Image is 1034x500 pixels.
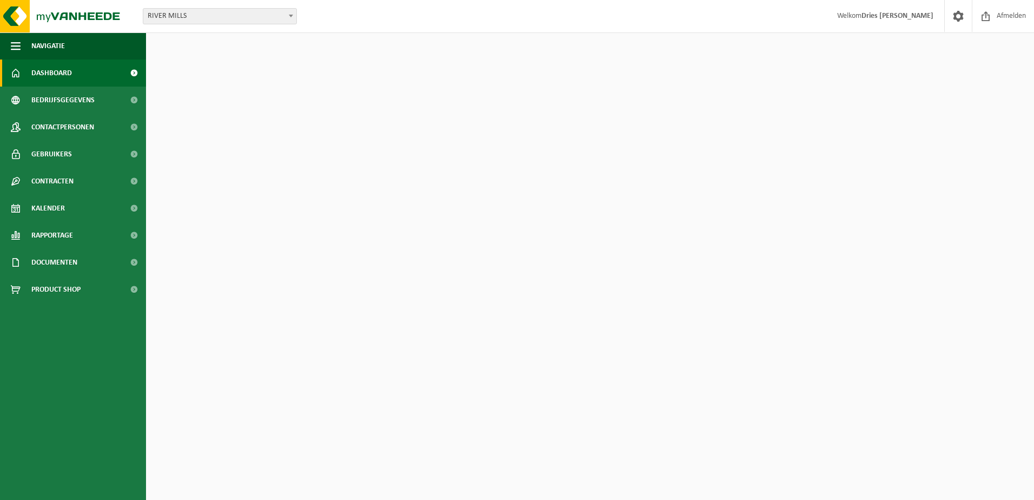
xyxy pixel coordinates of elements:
span: Kalender [31,195,65,222]
span: Contracten [31,168,74,195]
span: RIVER MILLS [143,9,296,24]
span: Product Shop [31,276,81,303]
span: Rapportage [31,222,73,249]
span: Navigatie [31,32,65,60]
span: Documenten [31,249,77,276]
span: Contactpersonen [31,114,94,141]
span: Bedrijfsgegevens [31,87,95,114]
span: Dashboard [31,60,72,87]
strong: Dries [PERSON_NAME] [861,12,933,20]
span: RIVER MILLS [143,8,297,24]
span: Gebruikers [31,141,72,168]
